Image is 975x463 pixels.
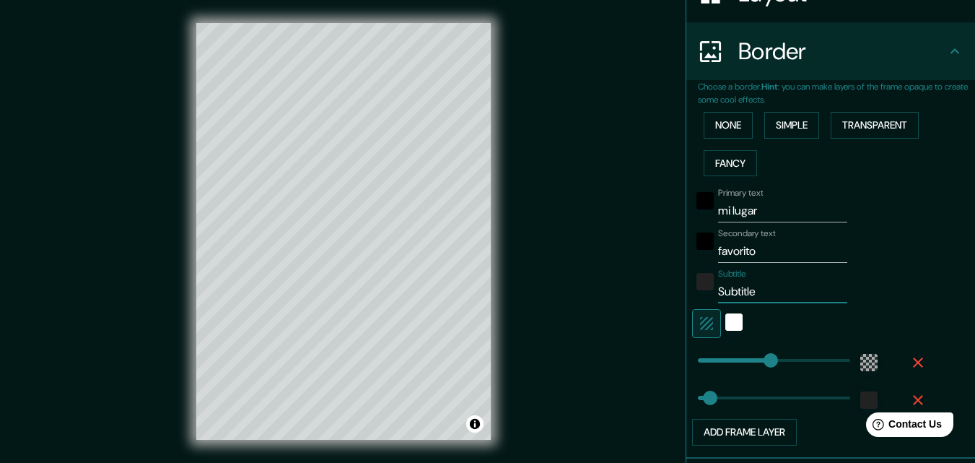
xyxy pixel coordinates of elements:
button: Transparent [831,112,919,139]
button: white [725,313,743,331]
button: Toggle attribution [466,415,484,433]
button: Add frame layer [692,419,797,446]
label: Primary text [718,187,763,199]
div: Border [686,22,975,80]
button: color-55555544 [860,354,878,371]
button: Fancy [704,150,757,177]
b: Hint [761,81,778,92]
p: Choose a border. : you can make layers of the frame opaque to create some cool effects. [698,80,975,106]
label: Secondary text [718,228,776,240]
iframe: Help widget launcher [847,407,959,447]
button: Simple [764,112,819,139]
button: color-222222 [860,391,878,409]
button: color-222222 [696,273,714,290]
button: black [696,233,714,250]
button: None [704,112,753,139]
label: Subtitle [718,268,746,280]
h4: Border [738,37,946,66]
button: black [696,192,714,209]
